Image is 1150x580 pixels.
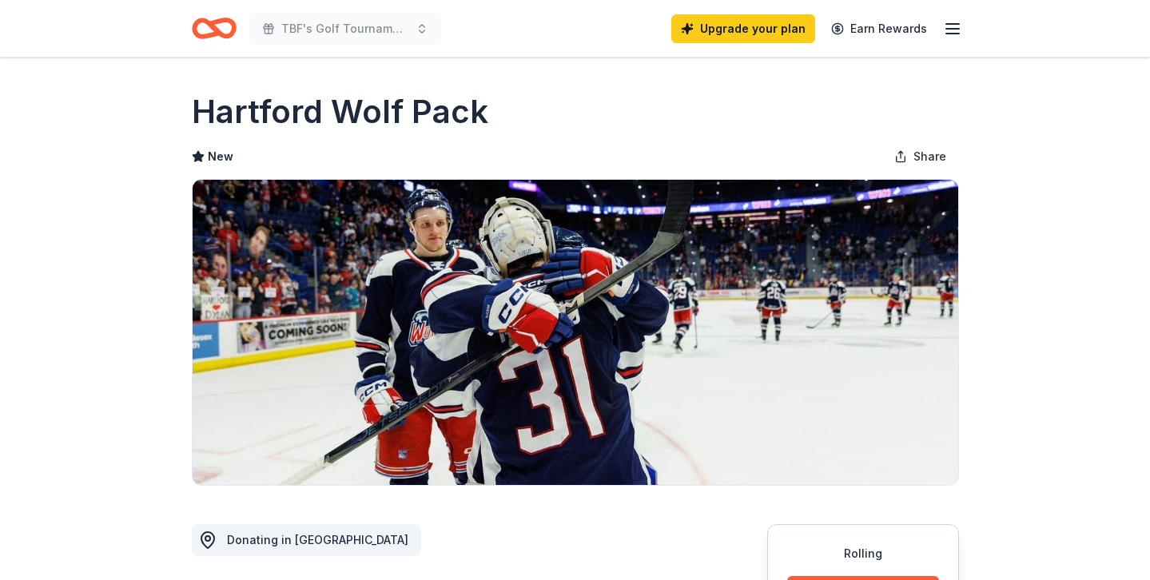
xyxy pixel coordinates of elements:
button: Share [881,141,959,173]
button: TBF's Golf Tournament Fundraiser [249,13,441,45]
img: Image for Hartford Wolf Pack [193,180,958,485]
a: Earn Rewards [822,14,937,43]
a: Upgrade your plan [671,14,815,43]
h1: Hartford Wolf Pack [192,89,488,134]
span: Share [913,147,946,166]
div: Rolling [787,544,939,563]
a: Home [192,10,237,47]
span: New [208,147,233,166]
span: TBF's Golf Tournament Fundraiser [281,19,409,38]
span: Donating in [GEOGRAPHIC_DATA] [227,533,408,546]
